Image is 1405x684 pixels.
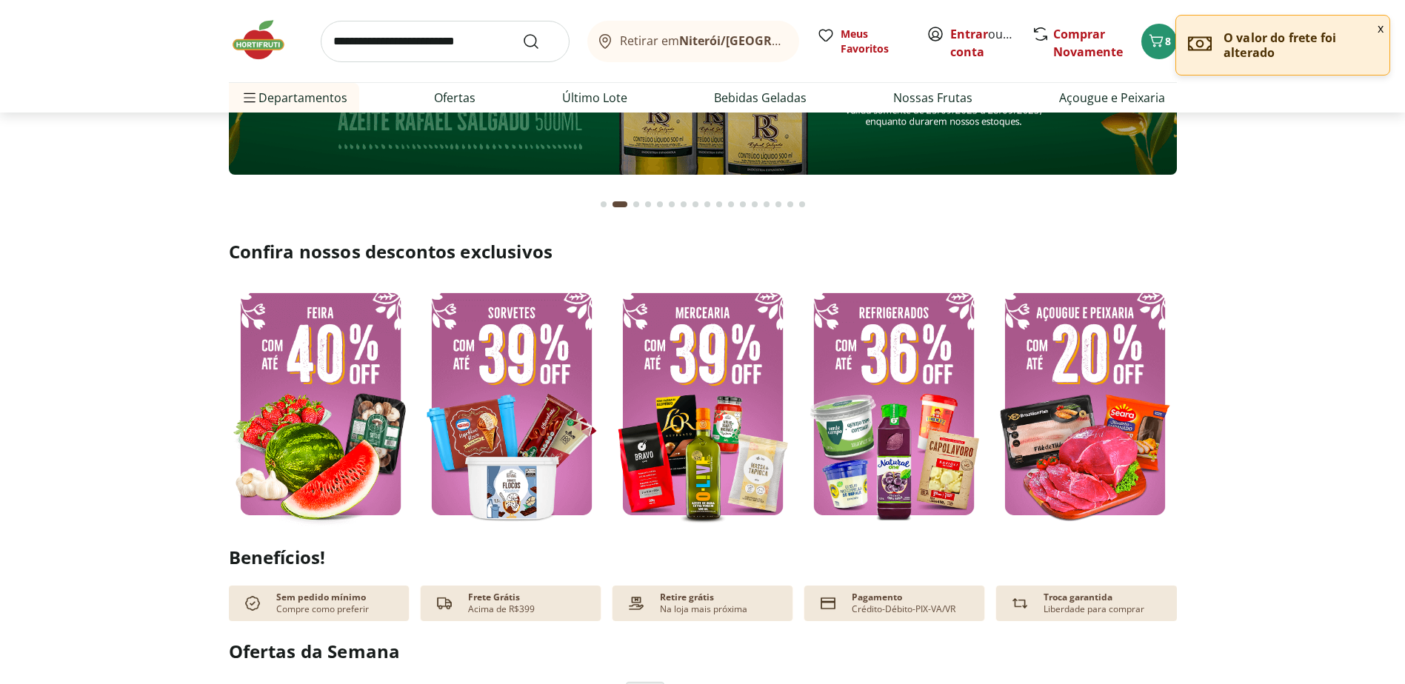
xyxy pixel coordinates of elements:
[749,187,761,222] button: Go to page 13 from fs-carousel
[229,639,1177,664] h2: Ofertas da Semana
[714,89,807,107] a: Bebidas Geladas
[666,187,678,222] button: Go to page 6 from fs-carousel
[1044,603,1144,615] p: Liberdade para comprar
[522,33,558,50] button: Submit Search
[816,591,840,615] img: card
[624,591,648,615] img: payment
[433,591,456,615] img: truck
[654,187,666,222] button: Go to page 5 from fs-carousel
[241,80,347,115] span: Departamentos
[950,26,1032,60] a: Criar conta
[276,603,369,615] p: Compre como preferir
[321,21,570,62] input: search
[1372,16,1389,41] button: Fechar notificação
[1224,30,1378,60] p: O valor do frete foi alterado
[1059,89,1165,107] a: Açougue e Peixaria
[950,26,988,42] a: Entrar
[796,187,808,222] button: Go to page 17 from fs-carousel
[611,281,795,526] img: mercearia
[620,34,784,47] span: Retirar em
[434,89,475,107] a: Ofertas
[241,80,258,115] button: Menu
[1141,24,1177,59] button: Carrinho
[761,187,772,222] button: Go to page 14 from fs-carousel
[679,33,848,49] b: Niterói/[GEOGRAPHIC_DATA]
[678,187,690,222] button: Go to page 7 from fs-carousel
[713,187,725,222] button: Go to page 10 from fs-carousel
[610,187,630,222] button: Current page from fs-carousel
[893,89,972,107] a: Nossas Frutas
[229,281,413,526] img: feira
[660,591,714,603] p: Retire grátis
[701,187,713,222] button: Go to page 9 from fs-carousel
[852,603,955,615] p: Crédito-Débito-PIX-VA/VR
[1044,591,1112,603] p: Troca garantida
[660,603,747,615] p: Na loja mais próxima
[562,89,627,107] a: Último Lote
[229,18,303,62] img: Hortifruti
[817,27,909,56] a: Meus Favoritos
[420,281,604,526] img: sorvete
[241,591,264,615] img: check
[468,603,535,615] p: Acima de R$399
[276,591,366,603] p: Sem pedido mínimo
[993,281,1177,526] img: açougue
[690,187,701,222] button: Go to page 8 from fs-carousel
[468,591,520,603] p: Frete Grátis
[737,187,749,222] button: Go to page 12 from fs-carousel
[725,187,737,222] button: Go to page 11 from fs-carousel
[1008,591,1032,615] img: Devolução
[841,27,909,56] span: Meus Favoritos
[852,591,902,603] p: Pagamento
[642,187,654,222] button: Go to page 4 from fs-carousel
[802,281,986,526] img: resfriados
[587,21,799,62] button: Retirar emNiterói/[GEOGRAPHIC_DATA]
[772,187,784,222] button: Go to page 15 from fs-carousel
[630,187,642,222] button: Go to page 3 from fs-carousel
[1053,26,1123,60] a: Comprar Novamente
[229,547,1177,568] h2: Benefícios!
[598,187,610,222] button: Go to page 1 from fs-carousel
[1165,34,1171,48] span: 8
[950,25,1016,61] span: ou
[229,240,1177,264] h2: Confira nossos descontos exclusivos
[784,187,796,222] button: Go to page 16 from fs-carousel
